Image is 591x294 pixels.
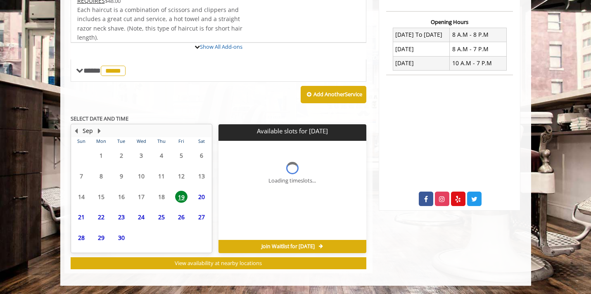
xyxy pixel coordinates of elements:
[95,232,107,244] span: 29
[195,191,208,203] span: 20
[175,191,188,203] span: 19
[96,126,103,135] button: Next Month
[268,176,316,185] div: Loading timeslots...
[135,211,147,223] span: 24
[115,211,128,223] span: 23
[386,19,513,25] h3: Opening Hours
[151,137,171,145] th: Thu
[450,56,507,70] td: 10 A.M - 7 P.M
[71,137,91,145] th: Sun
[200,43,242,50] a: Show All Add-ons
[151,207,171,228] td: Select day25
[191,137,211,145] th: Sat
[91,137,111,145] th: Mon
[111,228,131,248] td: Select day30
[191,207,211,228] td: Select day27
[75,211,88,223] span: 21
[71,207,91,228] td: Select day21
[91,228,111,248] td: Select day29
[71,257,367,269] button: View availability at nearby locations
[222,128,363,135] p: Available slots for [DATE]
[71,115,128,122] b: SELECT DATE AND TIME
[393,42,450,56] td: [DATE]
[175,211,188,223] span: 26
[301,86,366,103] button: Add AnotherService
[450,42,507,56] td: 8 A.M - 7 P.M
[450,28,507,42] td: 8 A.M - 8 P.M
[75,232,88,244] span: 28
[393,56,450,70] td: [DATE]
[313,90,362,98] b: Add Another Service
[155,211,168,223] span: 25
[171,207,191,228] td: Select day26
[131,137,151,145] th: Wed
[131,207,151,228] td: Select day24
[77,6,242,41] span: Each haircut is a combination of scissors and clippers and includes a great cut and service, a ho...
[175,259,262,267] span: View availability at nearby locations
[261,243,315,250] span: Join Waitlist for [DATE]
[115,232,128,244] span: 30
[71,42,367,43] div: The Made Man Haircut Add-onS
[171,137,191,145] th: Fri
[111,207,131,228] td: Select day23
[111,137,131,145] th: Tue
[71,228,91,248] td: Select day28
[393,28,450,42] td: [DATE] To [DATE]
[195,211,208,223] span: 27
[191,186,211,207] td: Select day20
[95,211,107,223] span: 22
[73,126,80,135] button: Previous Month
[91,207,111,228] td: Select day22
[83,126,93,135] button: Sep
[171,186,191,207] td: Select day19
